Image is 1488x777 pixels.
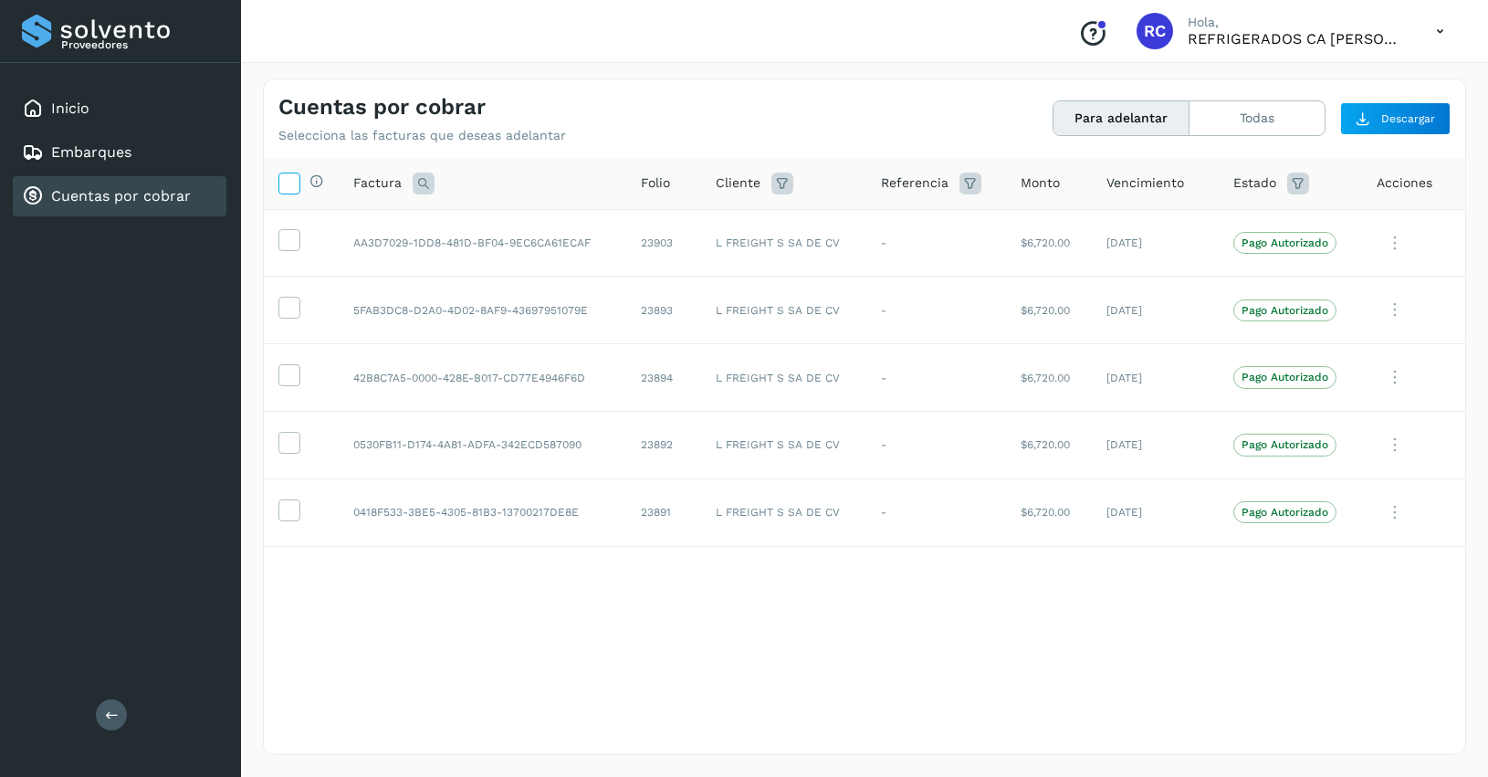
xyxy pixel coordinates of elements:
span: Factura [353,173,402,193]
span: Monto [1021,173,1060,193]
td: 0418F533-3BE5-4305-81B3-13700217DE8E [339,478,626,546]
td: [DATE] [1092,478,1219,546]
span: Referencia [881,173,948,193]
td: - [866,277,1006,344]
button: Para adelantar [1053,101,1189,135]
td: [DATE] [1092,277,1219,344]
p: Pago Autorizado [1242,371,1328,383]
td: $6,720.00 [1006,277,1092,344]
td: [DATE] [1092,344,1219,412]
span: Acciones [1377,173,1432,193]
div: Embarques [13,132,226,173]
td: 23893 [626,277,701,344]
td: 23903 [626,209,701,277]
span: Folio [641,173,670,193]
td: L FREIGHT S SA DE CV [701,478,866,546]
span: Descargar [1381,110,1435,127]
a: Embarques [51,143,131,161]
a: Cuentas por cobrar [51,187,191,205]
td: - [866,478,1006,546]
td: L FREIGHT S SA DE CV [701,277,866,344]
h4: Cuentas por cobrar [278,94,486,121]
td: 23894 [626,344,701,412]
td: 23891 [626,478,701,546]
p: Pago Autorizado [1242,304,1328,317]
p: Pago Autorizado [1242,506,1328,519]
td: - [866,411,1006,478]
td: L FREIGHT S SA DE CV [701,411,866,478]
td: AA3D7029-1DD8-481D-BF04-9EC6CA61ECAF [339,209,626,277]
span: Vencimiento [1106,173,1184,193]
td: - [866,209,1006,277]
td: 42B8C7A5-0000-428E-B017-CD77E4946F6D [339,344,626,412]
td: 0530FB11-D174-4A81-ADFA-342ECD587090 [339,411,626,478]
span: Cliente [716,173,760,193]
button: Todas [1189,101,1325,135]
span: Estado [1233,173,1276,193]
p: Hola, [1188,15,1407,30]
div: Cuentas por cobrar [13,176,226,216]
td: L FREIGHT S SA DE CV [701,209,866,277]
td: $6,720.00 [1006,344,1092,412]
td: L FREIGHT S SA DE CV [701,344,866,412]
p: Selecciona las facturas que deseas adelantar [278,128,566,143]
td: [DATE] [1092,411,1219,478]
button: Descargar [1340,102,1451,135]
p: Proveedores [61,38,219,51]
p: Pago Autorizado [1242,236,1328,249]
td: - [866,344,1006,412]
td: 23892 [626,411,701,478]
td: [DATE] [1092,209,1219,277]
p: REFRIGERADOS CA DOMINGUEZ [1188,30,1407,47]
td: $6,720.00 [1006,478,1092,546]
a: Inicio [51,100,89,117]
div: Inicio [13,89,226,129]
td: $6,720.00 [1006,209,1092,277]
td: $6,720.00 [1006,411,1092,478]
td: 5FAB3DC8-D2A0-4D02-8AF9-43697951079E [339,277,626,344]
p: Pago Autorizado [1242,438,1328,451]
